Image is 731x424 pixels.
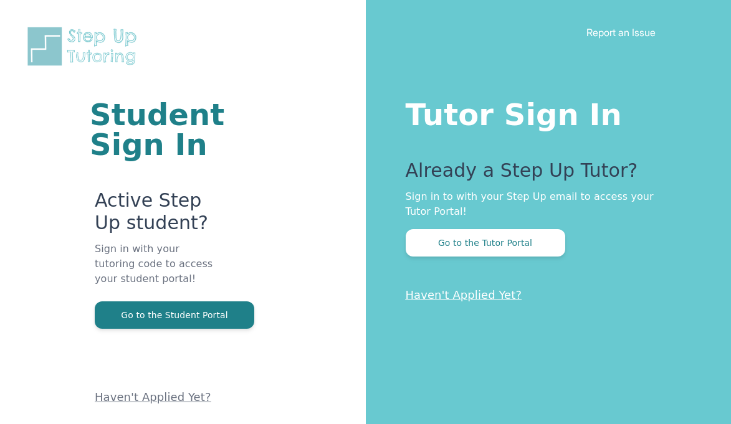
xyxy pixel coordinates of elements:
button: Go to the Student Portal [95,301,254,329]
p: Already a Step Up Tutor? [406,159,682,189]
h1: Tutor Sign In [406,95,682,130]
p: Sign in with your tutoring code to access your student portal! [95,242,216,301]
p: Sign in to with your Step Up email to access your Tutor Portal! [406,189,682,219]
a: Go to the Tutor Portal [406,237,565,248]
p: Active Step Up student? [95,189,216,242]
button: Go to the Tutor Portal [406,229,565,257]
h1: Student Sign In [90,100,216,159]
a: Haven't Applied Yet? [95,390,211,403]
a: Go to the Student Portal [95,309,254,321]
img: Step Up Tutoring horizontal logo [25,25,145,68]
a: Report an Issue [586,26,656,39]
a: Haven't Applied Yet? [406,288,522,301]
